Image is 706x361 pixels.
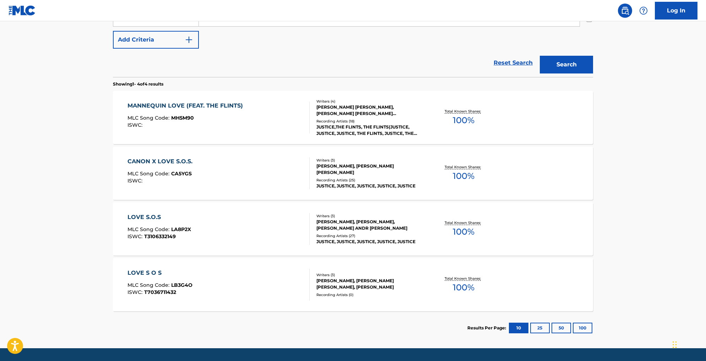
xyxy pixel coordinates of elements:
p: Total Known Shares: [445,276,483,281]
div: [PERSON_NAME], [PERSON_NAME], [PERSON_NAME] ANDR [PERSON_NAME] [316,219,424,231]
span: ISWC : [127,177,144,184]
div: Recording Artists ( 18 ) [316,119,424,124]
div: MANNEQUIN LOVE (FEAT. THE FLINTS) [127,102,246,110]
div: Writers ( 3 ) [316,272,424,278]
a: MANNEQUIN LOVE (FEAT. THE FLINTS)MLC Song Code:MH5M90ISWC:Writers (4)[PERSON_NAME] [PERSON_NAME],... [113,91,593,144]
div: CANON X LOVE S.O.S. [127,157,196,166]
img: search [621,6,629,15]
div: Writers ( 4 ) [316,99,424,104]
div: Recording Artists ( 25 ) [316,177,424,183]
span: 100 % [453,114,474,127]
p: Total Known Shares: [445,109,483,114]
span: ISWC : [127,122,144,128]
span: 100 % [453,281,474,294]
img: help [639,6,648,15]
div: LOVE S.O.S [127,213,191,221]
div: [PERSON_NAME], [PERSON_NAME] [PERSON_NAME], [PERSON_NAME] [316,278,424,290]
button: 25 [530,323,550,333]
img: MLC Logo [9,5,36,16]
div: LOVE S O S [127,269,192,277]
div: JUSTICE,THE FLINTS, THE FLINTS|JUSTICE, JUSTICE, JUSTICE, THE FLINTS, JUSTICE, THE FLINTS [316,124,424,137]
span: T7036711432 [144,289,176,295]
a: LOVE S O SMLC Song Code:LB3G4OISWC:T7036711432Writers (3)[PERSON_NAME], [PERSON_NAME] [PERSON_NAM... [113,258,593,311]
span: LA8P2X [171,226,191,233]
span: MLC Song Code : [127,282,171,288]
div: JUSTICE, JUSTICE, JUSTICE, JUSTICE, JUSTICE [316,239,424,245]
div: [PERSON_NAME], [PERSON_NAME] [PERSON_NAME] [316,163,424,176]
span: 100 % [453,170,474,182]
span: CA5YGS [171,170,192,177]
div: Writers ( 3 ) [316,213,424,219]
p: Showing 1 - 4 of 4 results [113,81,163,87]
div: Writers ( 3 ) [316,158,424,163]
div: [PERSON_NAME] [PERSON_NAME], [PERSON_NAME] [PERSON_NAME] [PERSON_NAME], [PERSON_NAME] [PERSON_NAM... [316,104,424,117]
span: MH5M90 [171,115,194,121]
span: ISWC : [127,233,144,240]
div: Recording Artists ( 27 ) [316,233,424,239]
a: CANON X LOVE S.O.S.MLC Song Code:CA5YGSISWC:Writers (3)[PERSON_NAME], [PERSON_NAME] [PERSON_NAME]... [113,147,593,200]
a: Reset Search [490,55,536,71]
p: Total Known Shares: [445,220,483,225]
img: 9d2ae6d4665cec9f34b9.svg [185,35,193,44]
span: 100 % [453,225,474,238]
a: LOVE S.O.SMLC Song Code:LA8P2XISWC:T3106332149Writers (3)[PERSON_NAME], [PERSON_NAME], [PERSON_NA... [113,202,593,256]
span: LB3G4O [171,282,192,288]
div: JUSTICE, JUSTICE, JUSTICE, JUSTICE, JUSTICE [316,183,424,189]
a: Log In [655,2,697,20]
span: MLC Song Code : [127,170,171,177]
a: Public Search [618,4,632,18]
button: Add Criteria [113,31,199,49]
iframe: Chat Widget [670,327,706,361]
p: Total Known Shares: [445,164,483,170]
div: Recording Artists ( 0 ) [316,292,424,297]
span: MLC Song Code : [127,115,171,121]
button: 100 [573,323,592,333]
button: 10 [509,323,528,333]
button: 50 [552,323,571,333]
div: Drag [673,334,677,355]
span: T3106332149 [144,233,176,240]
p: Results Per Page: [467,325,508,331]
span: MLC Song Code : [127,226,171,233]
div: Help [636,4,651,18]
button: Search [540,56,593,73]
span: ISWC : [127,289,144,295]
